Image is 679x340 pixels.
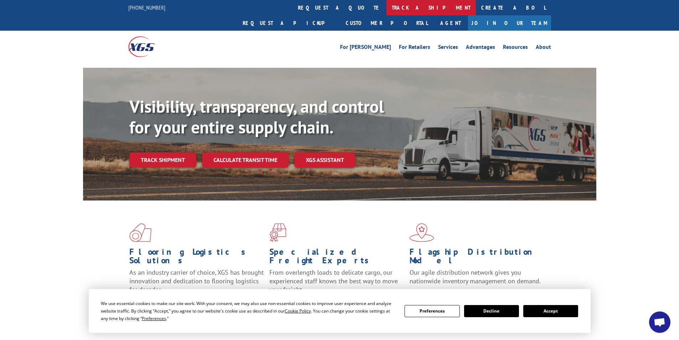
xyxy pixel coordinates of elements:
[142,315,166,321] span: Preferences
[269,223,286,242] img: xgs-icon-focused-on-flooring-red
[89,289,591,333] div: Cookie Consent Prompt
[340,15,433,31] a: Customer Portal
[340,44,391,52] a: For [PERSON_NAME]
[269,248,404,268] h1: Specialized Freight Experts
[405,305,459,317] button: Preferences
[285,308,311,314] span: Cookie Policy
[202,152,289,168] a: Calculate transit time
[464,305,519,317] button: Decline
[536,44,551,52] a: About
[523,305,578,317] button: Accept
[129,268,264,294] span: As an industry carrier of choice, XGS has brought innovation and dedication to flooring logistics...
[237,15,340,31] a: Request a pickup
[503,44,528,52] a: Resources
[129,152,196,167] a: Track shipment
[269,268,404,300] p: From overlength loads to delicate cargo, our experienced staff knows the best way to move your fr...
[466,44,495,52] a: Advantages
[399,44,430,52] a: For Retailers
[410,268,541,285] span: Our agile distribution network gives you nationwide inventory management on demand.
[128,4,165,11] a: [PHONE_NUMBER]
[410,248,544,268] h1: Flagship Distribution Model
[294,152,355,168] a: XGS ASSISTANT
[129,248,264,268] h1: Flooring Logistics Solutions
[410,223,434,242] img: xgs-icon-flagship-distribution-model-red
[129,223,151,242] img: xgs-icon-total-supply-chain-intelligence-red
[433,15,468,31] a: Agent
[101,300,396,322] div: We use essential cookies to make our site work. With your consent, we may also use non-essential ...
[129,95,384,138] b: Visibility, transparency, and control for your entire supply chain.
[438,44,458,52] a: Services
[468,15,551,31] a: Join Our Team
[649,311,670,333] div: Open chat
